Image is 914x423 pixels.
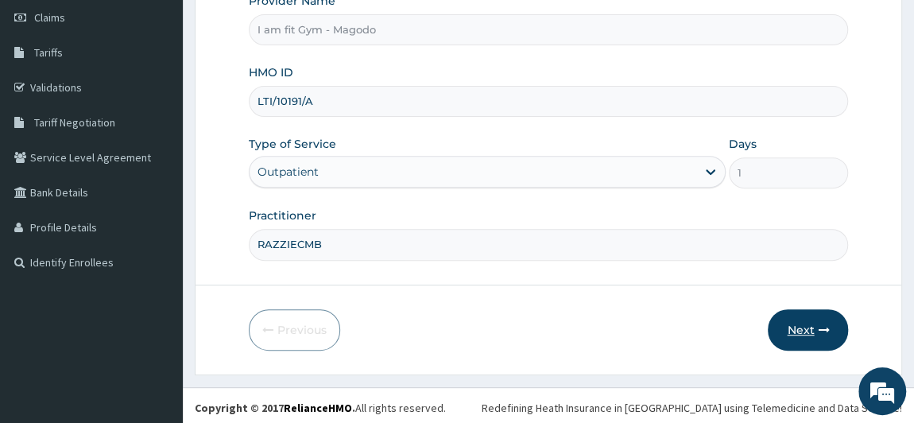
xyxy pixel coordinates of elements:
[249,136,336,152] label: Type of Service
[29,80,64,119] img: d_794563401_company_1708531726252_794563401
[8,266,303,322] textarea: Type your message and hit 'Enter'
[195,401,355,415] strong: Copyright © 2017 .
[482,400,902,416] div: Redefining Heath Insurance in [GEOGRAPHIC_DATA] using Telemedicine and Data Science!
[249,229,849,260] input: Enter Name
[249,86,849,117] input: Enter HMO ID
[261,8,299,46] div: Minimize live chat window
[34,45,63,60] span: Tariffs
[284,401,352,415] a: RelianceHMO
[249,208,316,223] label: Practitioner
[249,64,293,80] label: HMO ID
[34,10,65,25] span: Claims
[249,309,340,351] button: Previous
[83,89,267,110] div: Chat with us now
[34,115,115,130] span: Tariff Negotiation
[729,136,757,152] label: Days
[92,116,219,277] span: We're online!
[768,309,848,351] button: Next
